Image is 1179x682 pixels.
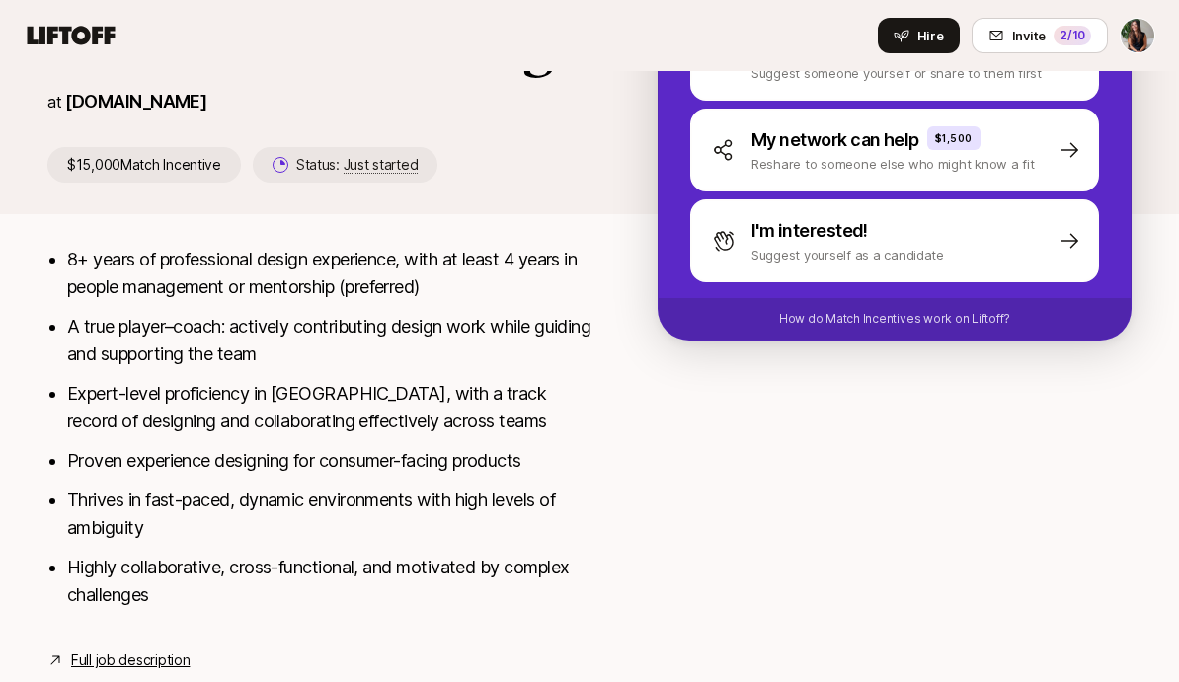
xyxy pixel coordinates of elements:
[751,217,868,245] p: I'm interested!
[751,154,1035,174] p: Reshare to someone else who might know a fit
[1120,18,1155,53] button: Ciara Cornette
[1054,26,1091,45] div: 2 /10
[47,17,594,76] h1: Head of Product Design
[751,245,944,265] p: Suggest yourself as a candidate
[67,246,594,301] li: 8+ years of professional design experience, with at least 4 years in people management or mentors...
[296,153,418,177] p: Status:
[67,380,594,435] li: Expert-level proficiency in [GEOGRAPHIC_DATA], with a track record of designing and collaborating...
[344,156,419,174] span: Just started
[71,648,190,672] a: Full job description
[67,447,594,475] li: Proven experience designing for consumer-facing products
[751,63,1042,83] p: Suggest someone yourself or share to them first
[1012,26,1046,45] span: Invite
[779,310,1010,328] p: How do Match Incentives work on Liftoff?
[47,147,241,183] p: $15,000 Match Incentive
[972,18,1108,53] button: Invite2/10
[878,18,960,53] button: Hire
[47,89,61,114] p: at
[67,487,594,542] li: Thrives in fast-paced, dynamic environments with high levels of ambiguity
[1121,19,1154,52] img: Ciara Cornette
[917,26,944,45] span: Hire
[935,130,973,146] p: $1,500
[65,91,206,112] a: [DOMAIN_NAME]
[751,126,919,154] p: My network can help
[67,554,594,609] li: Highly collaborative, cross-functional, and motivated by complex challenges
[67,313,594,368] li: A true player–coach: actively contributing design work while guiding and supporting the team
